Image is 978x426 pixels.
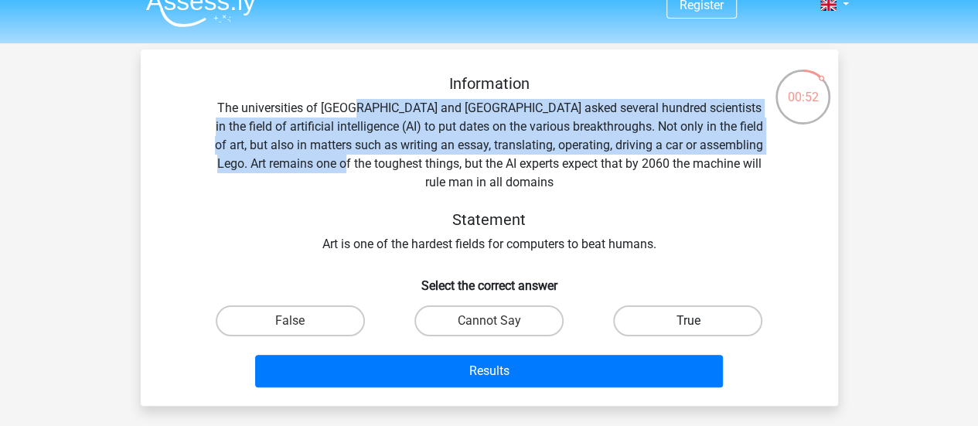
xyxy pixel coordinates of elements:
[165,266,813,293] h6: Select the correct answer
[414,305,564,336] label: Cannot Say
[215,210,764,229] h5: Statement
[774,68,832,107] div: 00:52
[613,305,762,336] label: True
[255,355,723,387] button: Results
[165,74,813,254] div: The universities of [GEOGRAPHIC_DATA] and [GEOGRAPHIC_DATA] asked several hundred scientists in t...
[216,305,365,336] label: False
[215,74,764,93] h5: Information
